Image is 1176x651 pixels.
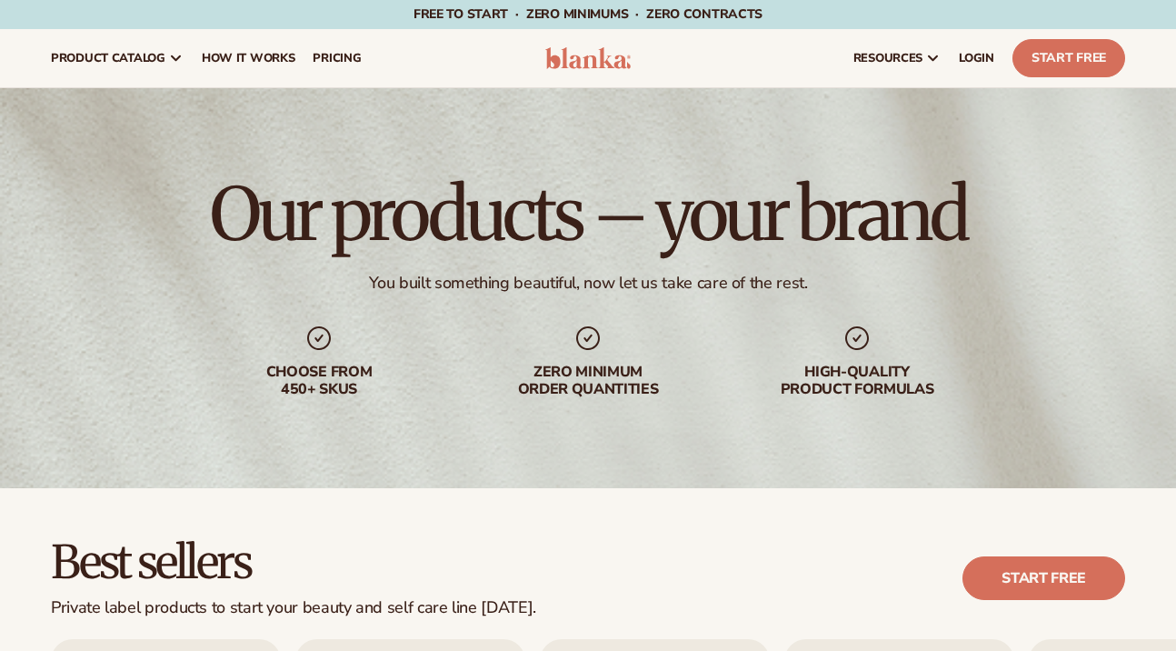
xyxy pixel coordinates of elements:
a: Start free [962,556,1125,600]
a: Start Free [1012,39,1125,77]
span: product catalog [51,51,165,65]
a: How It Works [193,29,304,87]
div: Choose from 450+ Skus [203,364,435,398]
span: resources [853,51,922,65]
a: resources [844,29,950,87]
h1: Our products – your brand [210,178,966,251]
div: Private label products to start your beauty and self care line [DATE]. [51,598,536,618]
div: You built something beautiful, now let us take care of the rest. [369,273,808,294]
div: Zero minimum order quantities [472,364,704,398]
span: Free to start · ZERO minimums · ZERO contracts [414,5,762,23]
a: LOGIN [950,29,1003,87]
span: How It Works [202,51,295,65]
a: pricing [304,29,370,87]
a: product catalog [42,29,193,87]
div: High-quality product formulas [741,364,973,398]
h2: Best sellers [51,539,536,587]
span: LOGIN [959,51,994,65]
span: pricing [313,51,361,65]
img: logo [545,47,631,69]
